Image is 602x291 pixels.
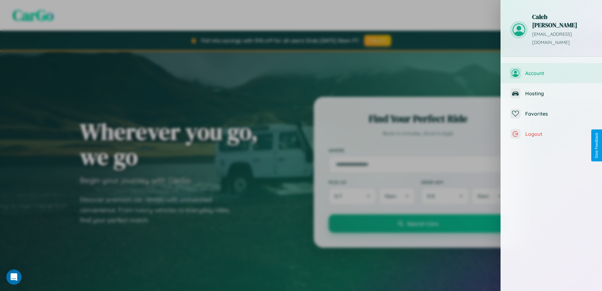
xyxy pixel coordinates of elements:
button: Logout [501,124,602,144]
div: Open Intercom Messenger [6,269,21,285]
span: Account [525,70,593,76]
span: Favorites [525,111,593,117]
span: Logout [525,131,593,137]
button: Account [501,63,602,83]
div: Give Feedback [594,133,599,158]
h3: Caleb [PERSON_NAME] [532,13,593,29]
button: Hosting [501,83,602,104]
p: [EMAIL_ADDRESS][DOMAIN_NAME] [532,30,593,47]
button: Favorites [501,104,602,124]
span: Hosting [525,90,593,97]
